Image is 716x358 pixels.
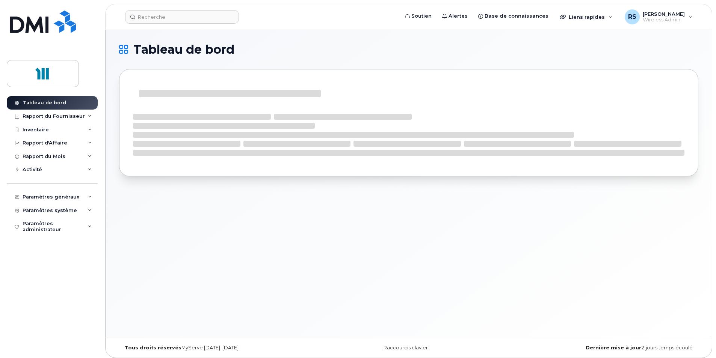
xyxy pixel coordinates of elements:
div: 2 jours temps écoulé [505,345,698,351]
strong: Tous droits réservés [125,345,181,350]
strong: Dernière mise à jour [586,345,641,350]
div: MyServe [DATE]–[DATE] [119,345,312,351]
span: Tableau de bord [133,44,234,55]
a: Raccourcis clavier [384,345,428,350]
